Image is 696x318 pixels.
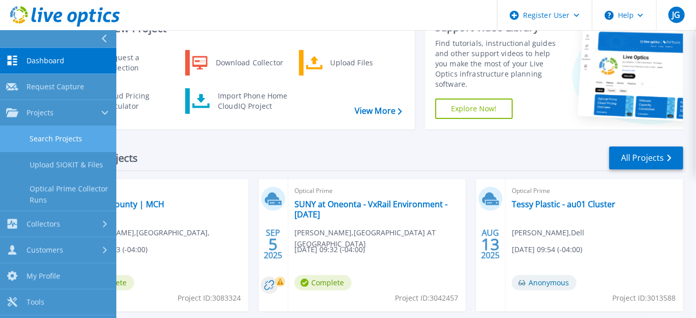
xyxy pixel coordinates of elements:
[98,91,174,111] div: Cloud Pricing Calculator
[27,82,84,91] span: Request Capture
[178,292,241,304] span: Project ID: 3083324
[27,219,60,229] span: Collectors
[609,146,683,169] a: All Projects
[326,53,401,73] div: Upload Files
[213,91,292,111] div: Import Phone Home CloudIQ Project
[512,199,615,209] a: Tessy Plastic - au01 Cluster
[27,56,64,65] span: Dashboard
[211,53,288,73] div: Download Collector
[294,275,352,290] span: Complete
[27,272,60,281] span: My Profile
[27,108,54,117] span: Projects
[512,244,582,255] span: [DATE] 09:54 (-04:00)
[512,275,577,290] span: Anonymous
[435,38,564,89] div: Find tutorials, instructional guides and other support videos to help you make the most of your L...
[294,244,365,255] span: [DATE] 09:32 (-04:00)
[612,292,676,304] span: Project ID: 3013588
[294,199,460,219] a: SUNY at Oneonta - VxRail Environment - [DATE]
[294,185,460,197] span: Optical Prime
[77,185,242,197] span: Optical Prime
[77,199,164,209] a: Monroe County | MCH
[395,292,458,304] span: Project ID: 3042457
[77,227,248,250] span: [PERSON_NAME] , [GEOGRAPHIC_DATA], [US_STATE]
[355,106,402,116] a: View More
[72,88,177,114] a: Cloud Pricing Calculator
[72,50,177,76] a: Request a Collection
[512,227,584,238] span: [PERSON_NAME] , Dell
[27,298,44,307] span: Tools
[263,226,283,263] div: SEP 2025
[294,227,466,250] span: [PERSON_NAME] , [GEOGRAPHIC_DATA] AT [GEOGRAPHIC_DATA]
[512,185,677,197] span: Optical Prime
[185,50,290,76] a: Download Collector
[268,240,278,249] span: 5
[481,226,500,263] div: AUG 2025
[672,11,680,19] span: JG
[435,99,513,119] a: Explore Now!
[100,53,174,73] div: Request a Collection
[481,240,500,249] span: 13
[299,50,404,76] a: Upload Files
[27,246,63,255] span: Customers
